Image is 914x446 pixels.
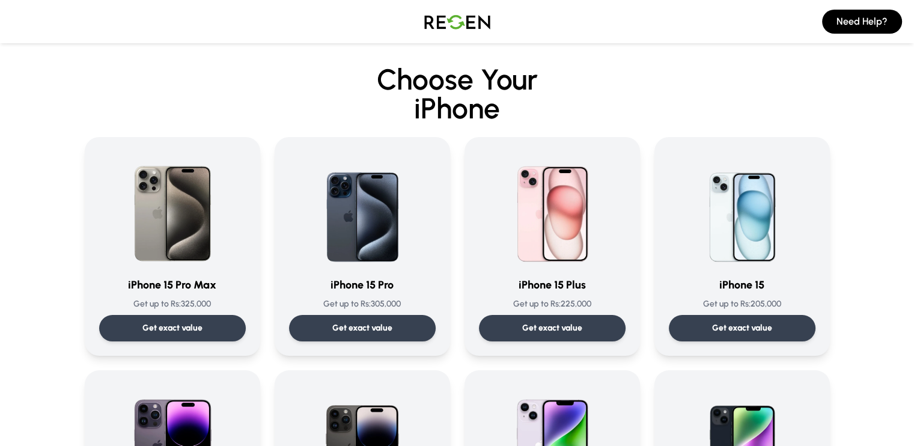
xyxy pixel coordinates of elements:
[712,322,772,334] p: Get exact value
[142,322,203,334] p: Get exact value
[332,322,392,334] p: Get exact value
[684,151,800,267] img: iPhone 15
[479,298,626,310] p: Get up to Rs: 225,000
[415,5,499,38] img: Logo
[522,322,582,334] p: Get exact value
[305,151,420,267] img: iPhone 15 Pro
[377,62,538,97] span: Choose Your
[85,94,830,123] span: iPhone
[99,276,246,293] h3: iPhone 15 Pro Max
[822,10,902,34] button: Need Help?
[115,151,230,267] img: iPhone 15 Pro Max
[669,276,815,293] h3: iPhone 15
[289,298,436,310] p: Get up to Rs: 305,000
[479,276,626,293] h3: iPhone 15 Plus
[495,151,610,267] img: iPhone 15 Plus
[99,298,246,310] p: Get up to Rs: 325,000
[289,276,436,293] h3: iPhone 15 Pro
[669,298,815,310] p: Get up to Rs: 205,000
